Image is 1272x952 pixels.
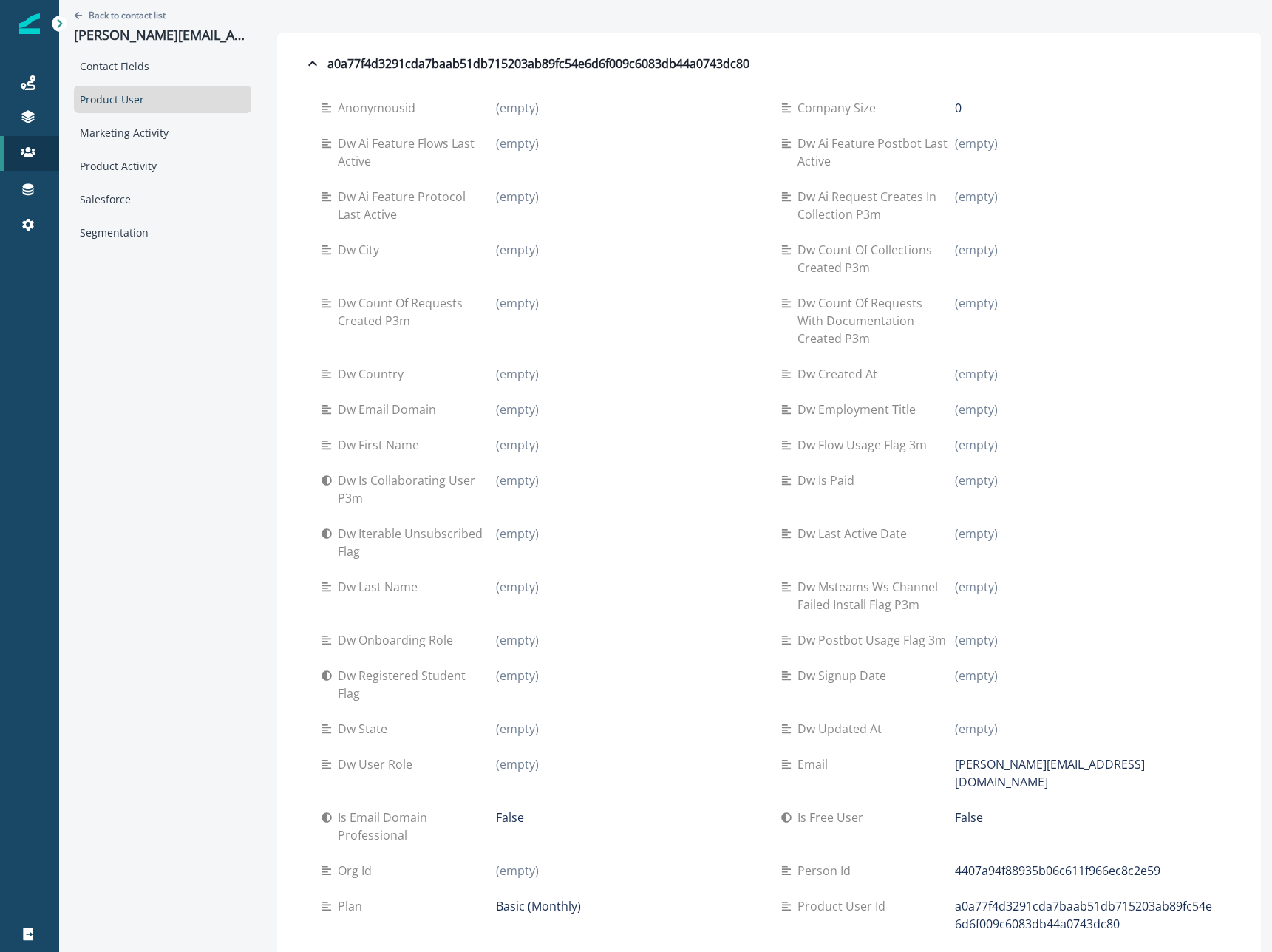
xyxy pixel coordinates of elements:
p: (empty) [496,294,539,312]
p: Dw onboarding role [338,631,459,649]
div: Product Activity [74,152,251,180]
p: Dw state [338,720,393,738]
p: Back to contact list [89,9,166,21]
p: 0 [955,99,962,117]
p: Dw is paid [797,472,860,489]
p: (empty) [955,241,998,259]
p: (empty) [955,436,998,454]
p: Dw first name [338,436,425,454]
p: (empty) [955,472,998,489]
p: (empty) [955,578,998,596]
p: Dw count of collections created p3m [797,241,956,276]
p: Dw flow usage flag 3m [797,436,933,454]
p: (empty) [955,631,998,649]
div: Contact Fields [74,52,251,80]
div: Product User [74,86,251,113]
p: Dw employment title [797,401,922,418]
p: False [955,809,983,826]
p: Dw ai feature flows last active [338,135,496,170]
p: (empty) [496,755,539,773]
p: Is email domain professional [338,809,496,844]
p: a0a77f4d3291cda7baab51db715203ab89fc54e6d6f009c6083db44a0743dc80 [955,897,1217,933]
p: Dw registered student flag [338,667,496,702]
p: Dw is collaborating user p3m [338,472,496,507]
div: a0a77f4d3291cda7baab51db715203ab89fc54e6d6f009c6083db44a0743dc80 [304,55,749,72]
p: Is free user [797,809,869,826]
p: Dw msteams ws channel failed install flag p3m [797,578,956,613]
p: Person id [797,862,857,880]
p: (empty) [955,667,998,684]
div: Marketing Activity [74,119,251,146]
p: (empty) [496,365,539,383]
p: Dw iterable unsubscribed flag [338,525,496,560]
p: Dw email domain [338,401,442,418]
p: (empty) [496,578,539,596]
p: Dw created at [797,365,883,383]
p: False [496,809,524,826]
p: [PERSON_NAME][EMAIL_ADDRESS][DOMAIN_NAME] [955,755,1217,791]
p: (empty) [496,188,539,205]
p: Dw last name [338,578,424,596]
p: Dw last active date [797,525,913,543]
p: Dw count of requests with documentation created p3m [797,294,956,347]
p: Basic (Monthly) [496,897,581,915]
div: Salesforce [74,186,251,213]
p: Company size [797,99,882,117]
p: Dw ai request creates in collection p3m [797,188,956,223]
p: (empty) [955,294,998,312]
button: Go back [74,9,166,21]
p: (empty) [496,472,539,489]
p: (empty) [496,862,539,880]
p: (empty) [955,188,998,205]
p: (empty) [496,720,539,738]
p: (empty) [955,401,998,418]
p: (empty) [955,720,998,738]
p: (empty) [496,631,539,649]
p: Product user id [797,897,891,915]
p: (empty) [955,525,998,543]
p: Dw signup date [797,667,892,684]
p: 4407a94f88935b06c611f966ec8c2e59 [955,862,1160,880]
p: (empty) [496,241,539,259]
p: Dw count of requests created p3m [338,294,496,330]
p: (empty) [496,401,539,418]
p: (empty) [955,135,998,152]
p: Dw user role [338,755,418,773]
p: Dw city [338,241,385,259]
p: (empty) [496,436,539,454]
p: Email [797,755,834,773]
p: Org id [338,862,378,880]
p: [PERSON_NAME][EMAIL_ADDRESS][DOMAIN_NAME] [74,27,251,44]
button: a0a77f4d3291cda7baab51db715203ab89fc54e6d6f009c6083db44a0743dc80 [292,49,1246,78]
p: Dw ai feature postbot last active [797,135,956,170]
p: (empty) [496,667,539,684]
p: Dw country [338,365,409,383]
p: Dw updated at [797,720,888,738]
p: Plan [338,897,368,915]
p: (empty) [955,365,998,383]
div: Segmentation [74,219,251,246]
p: (empty) [496,99,539,117]
p: Dw postbot usage flag 3m [797,631,952,649]
p: (empty) [496,135,539,152]
p: Dw ai feature protocol last active [338,188,496,223]
p: (empty) [496,525,539,543]
img: Inflection [19,13,40,34]
p: Anonymousid [338,99,421,117]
